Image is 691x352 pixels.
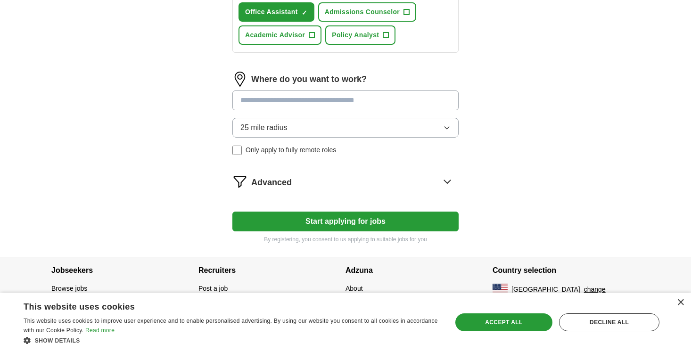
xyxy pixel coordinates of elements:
span: Policy Analyst [332,30,379,40]
div: Show details [24,336,439,345]
span: 25 mile radius [240,122,288,133]
a: Post a job [198,285,228,292]
span: Only apply to fully remote roles [246,145,336,155]
img: US flag [493,284,508,295]
span: Admissions Counselor [325,7,400,17]
span: Office Assistant [245,7,298,17]
p: By registering, you consent to us applying to suitable jobs for you [232,235,459,244]
a: Browse jobs [51,285,87,292]
a: Read more, opens a new window [85,327,115,334]
input: Only apply to fully remote roles [232,146,242,155]
img: filter [232,174,247,189]
div: Close [677,299,684,306]
div: This website uses cookies [24,298,415,312]
img: location.png [232,72,247,87]
span: Show details [35,337,80,344]
label: Where do you want to work? [251,73,367,86]
div: Decline all [559,313,659,331]
span: [GEOGRAPHIC_DATA] [511,285,580,295]
button: change [584,285,606,295]
button: Academic Advisor [239,25,321,45]
button: Policy Analyst [325,25,395,45]
a: About [345,285,363,292]
button: 25 mile radius [232,118,459,138]
span: Advanced [251,176,292,189]
button: Start applying for jobs [232,212,459,231]
button: Admissions Counselor [318,2,416,22]
h4: Country selection [493,257,640,284]
span: ✓ [302,9,307,16]
button: Office Assistant✓ [239,2,314,22]
span: This website uses cookies to improve user experience and to enable personalised advertising. By u... [24,318,438,334]
div: Accept all [455,313,553,331]
span: Academic Advisor [245,30,305,40]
